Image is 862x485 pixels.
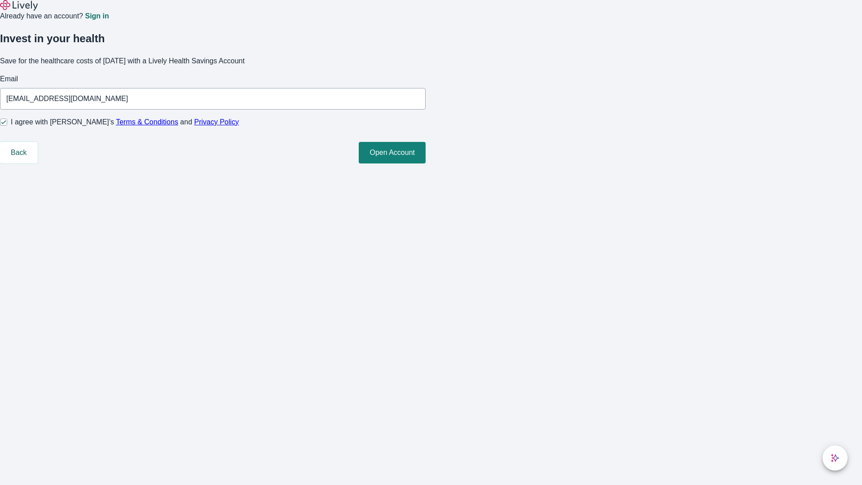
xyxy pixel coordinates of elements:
svg: Lively AI Assistant [831,454,840,463]
a: Sign in [85,13,109,20]
button: Open Account [359,142,426,163]
a: Privacy Policy [194,118,239,126]
a: Terms & Conditions [116,118,178,126]
button: chat [822,445,848,471]
span: I agree with [PERSON_NAME]’s and [11,117,239,128]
